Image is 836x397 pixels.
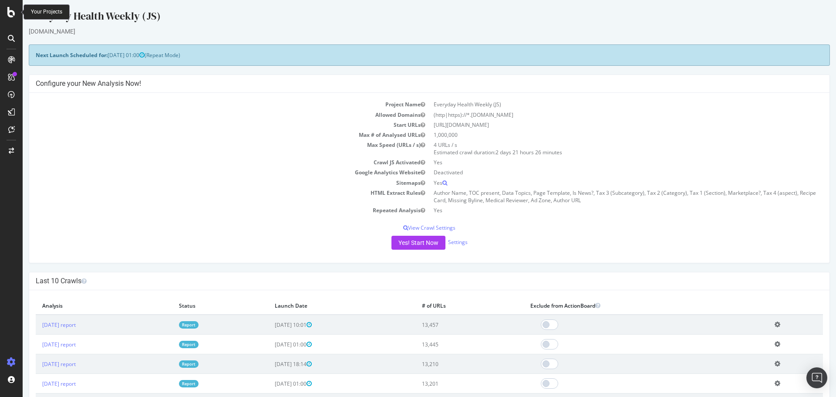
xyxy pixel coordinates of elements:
td: [URL][DOMAIN_NAME] [407,120,800,130]
p: View Crawl Settings [13,224,800,231]
a: Settings [425,238,445,246]
td: Allowed Domains [13,110,407,120]
div: Your Projects [31,8,62,16]
td: Everyday Health Weekly (JS) [407,99,800,109]
div: Everyday Health Weekly (JS) [6,9,807,27]
div: (Repeat Mode) [6,44,807,66]
td: Yes [407,157,800,167]
td: Yes [407,178,800,188]
strong: Next Launch Scheduled for: [13,51,85,59]
td: Project Name [13,99,407,109]
th: # of URLs [393,297,501,315]
td: Yes [407,205,800,215]
td: 13,457 [393,315,501,335]
h4: Configure your New Analysis Now! [13,79,800,88]
button: Yes! Start Now [369,236,423,250]
span: [DATE] 10:01 [252,321,289,329]
td: Google Analytics Website [13,167,407,177]
td: 13,445 [393,335,501,354]
td: Crawl JS Activated [13,157,407,167]
th: Status [150,297,246,315]
a: Report [156,341,176,348]
td: 1,000,000 [407,130,800,140]
td: 13,201 [393,374,501,394]
td: 13,210 [393,354,501,374]
td: Sitemaps [13,178,407,188]
div: Open Intercom Messenger [806,367,827,388]
th: Launch Date [246,297,393,315]
td: Author Name, TOC present, Data Topics, Page Template, Is News?, Tax 3 (Subcategory), Tax 2 (Categ... [407,188,800,205]
span: [DATE] 18:14 [252,360,289,368]
td: Max Speed (URLs / s) [13,140,407,157]
a: [DATE] report [20,341,53,348]
span: [DATE] 01:00 [85,51,122,59]
td: (http|https)://*.[DOMAIN_NAME] [407,110,800,120]
td: 4 URLs / s Estimated crawl duration: [407,140,800,157]
a: [DATE] report [20,360,53,368]
td: HTML Extract Rules [13,188,407,205]
a: Report [156,321,176,329]
span: [DATE] 01:00 [252,341,289,348]
a: [DATE] report [20,380,53,387]
td: Deactivated [407,167,800,177]
a: Report [156,360,176,368]
span: [DATE] 01:00 [252,380,289,387]
h4: Last 10 Crawls [13,277,800,285]
th: Exclude from ActionBoard [501,297,745,315]
div: [DOMAIN_NAME] [6,27,807,36]
th: Analysis [13,297,150,315]
a: [DATE] report [20,321,53,329]
a: Report [156,380,176,387]
span: 2 days 21 hours 26 minutes [473,149,539,156]
td: Repeated Analysis [13,205,407,215]
td: Start URLs [13,120,407,130]
td: Max # of Analysed URLs [13,130,407,140]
